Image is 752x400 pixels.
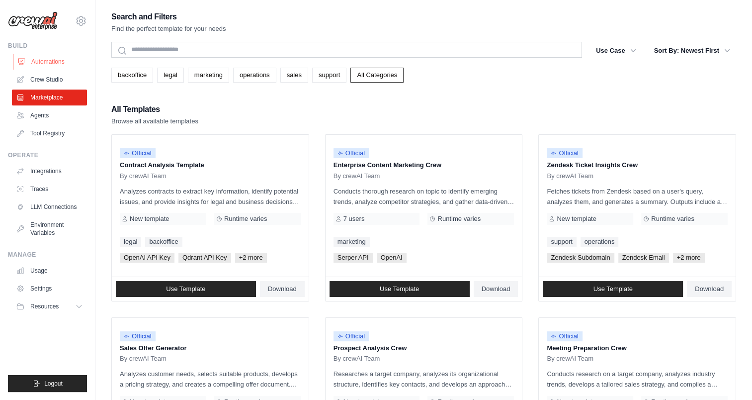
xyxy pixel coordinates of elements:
span: Zendesk Email [618,253,669,263]
a: Environment Variables [12,217,87,241]
button: Use Case [590,42,642,60]
span: Download [482,285,510,293]
a: sales [280,68,308,83]
a: Usage [12,263,87,279]
span: Official [334,148,369,158]
a: operations [233,68,276,83]
a: Use Template [330,281,470,297]
a: Download [687,281,732,297]
a: legal [157,68,183,83]
span: By crewAI Team [334,355,380,363]
span: By crewAI Team [120,355,167,363]
span: Logout [44,380,63,388]
span: Official [547,331,583,341]
p: Fetches tickets from Zendesk based on a user's query, analyzes them, and generates a summary. Out... [547,186,728,207]
h2: All Templates [111,102,198,116]
p: Meeting Preparation Crew [547,343,728,353]
p: Conducts research on a target company, analyzes industry trends, develops a tailored sales strate... [547,369,728,390]
span: OpenAI API Key [120,253,174,263]
img: Logo [8,11,58,30]
p: Conducts thorough research on topic to identify emerging trends, analyze competitor strategies, a... [334,186,514,207]
span: Official [120,148,156,158]
a: backoffice [111,68,153,83]
span: Qdrant API Key [178,253,231,263]
button: Sort By: Newest First [648,42,736,60]
a: marketing [188,68,229,83]
p: Contract Analysis Template [120,160,301,170]
button: Logout [8,375,87,392]
a: Download [260,281,305,297]
a: backoffice [145,237,182,247]
span: Use Template [380,285,419,293]
a: Marketplace [12,90,87,105]
p: Browse all available templates [111,116,198,126]
a: Use Template [543,281,683,297]
span: By crewAI Team [334,172,380,180]
span: Use Template [593,285,633,293]
span: Use Template [166,285,205,293]
span: New template [557,215,596,223]
p: Enterprise Content Marketing Crew [334,160,514,170]
p: Find the perfect template for your needs [111,24,226,34]
span: Official [547,148,583,158]
span: OpenAI [377,253,407,263]
span: By crewAI Team [120,172,167,180]
p: Sales Offer Generator [120,343,301,353]
p: Analyzes customer needs, selects suitable products, develops a pricing strategy, and creates a co... [120,369,301,390]
div: Manage [8,251,87,259]
span: +2 more [673,253,705,263]
a: Download [474,281,518,297]
a: support [312,68,346,83]
span: Runtime varies [651,215,694,223]
p: Analyzes contracts to extract key information, identify potential issues, and provide insights fo... [120,186,301,207]
a: Automations [13,54,88,70]
a: Crew Studio [12,72,87,88]
span: Resources [30,302,59,310]
a: Traces [12,181,87,197]
span: By crewAI Team [547,355,593,363]
a: Use Template [116,281,256,297]
a: All Categories [350,68,404,83]
span: Serper API [334,253,373,263]
span: +2 more [235,253,267,263]
a: support [547,237,576,247]
a: operations [581,237,619,247]
a: marketing [334,237,370,247]
span: Official [334,331,369,341]
button: Resources [12,299,87,314]
span: Download [268,285,297,293]
span: Zendesk Subdomain [547,253,614,263]
p: Prospect Analysis Crew [334,343,514,353]
div: Build [8,42,87,50]
p: Researches a target company, analyzes its organizational structure, identifies key contacts, and ... [334,369,514,390]
a: Agents [12,107,87,123]
span: 7 users [343,215,365,223]
a: legal [120,237,141,247]
div: Operate [8,151,87,159]
a: Settings [12,281,87,297]
a: Integrations [12,163,87,179]
span: Download [695,285,724,293]
span: Runtime varies [224,215,267,223]
span: New template [130,215,169,223]
p: Zendesk Ticket Insights Crew [547,160,728,170]
h2: Search and Filters [111,10,226,24]
a: LLM Connections [12,199,87,215]
span: By crewAI Team [547,172,593,180]
span: Runtime varies [437,215,481,223]
span: Official [120,331,156,341]
a: Tool Registry [12,125,87,141]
